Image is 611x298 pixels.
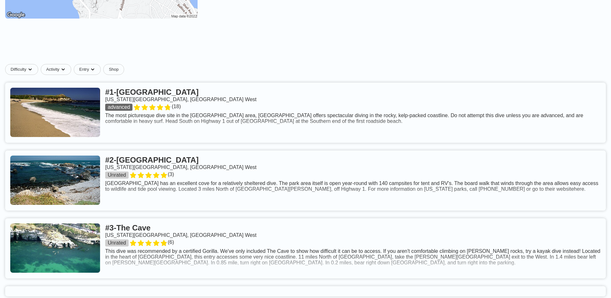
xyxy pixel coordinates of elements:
a: Shop [103,64,124,75]
button: Entrydropdown caret [74,64,103,75]
button: Difficultydropdown caret [5,64,41,75]
button: Activitydropdown caret [41,64,74,75]
span: Entry [79,67,89,72]
span: Activity [46,67,59,72]
img: dropdown caret [90,67,95,72]
span: Difficulty [11,67,26,72]
img: dropdown caret [61,67,66,72]
iframe: Advertisement [150,30,461,59]
img: dropdown caret [28,67,33,72]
